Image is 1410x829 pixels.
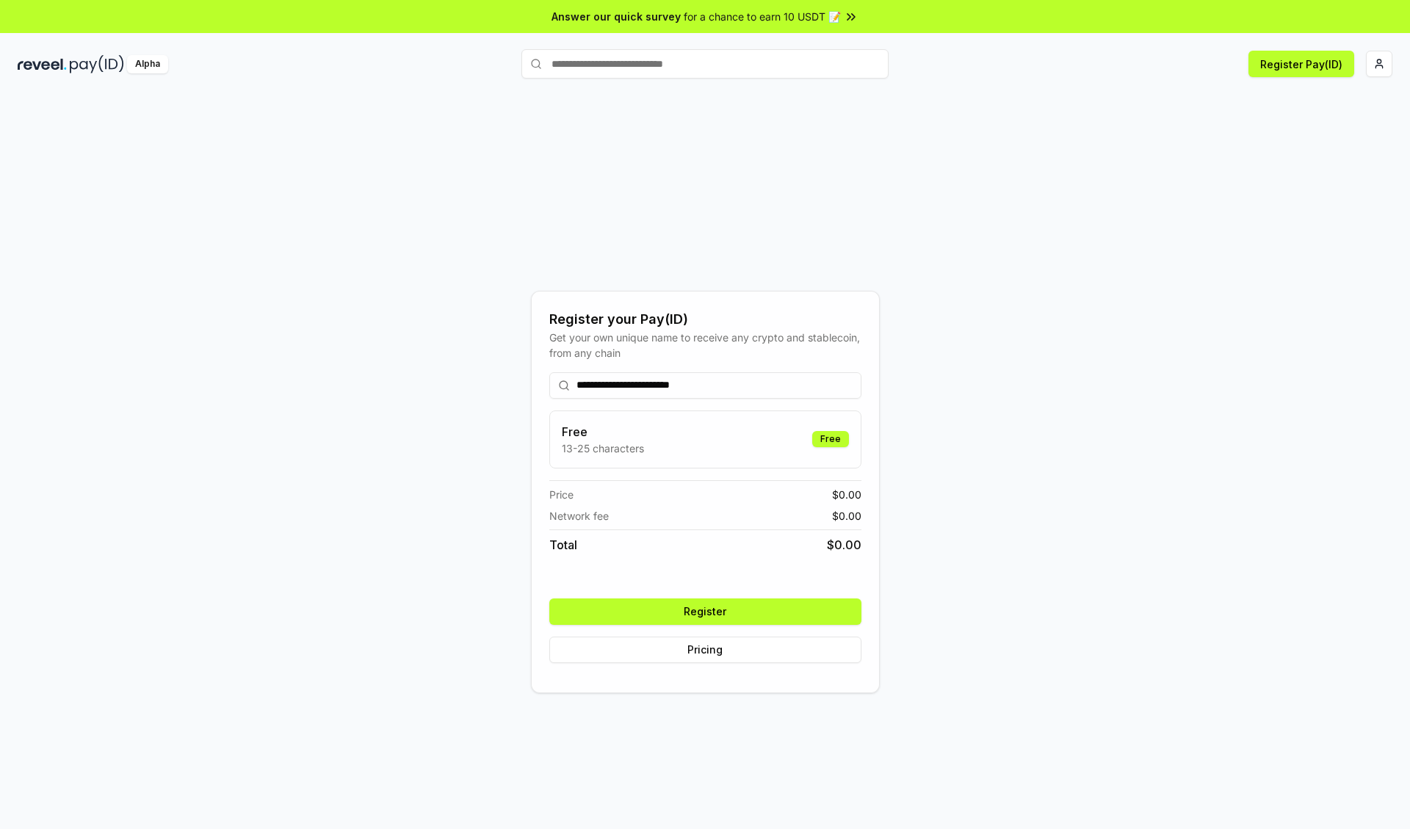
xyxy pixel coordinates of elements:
[549,330,861,361] div: Get your own unique name to receive any crypto and stablecoin, from any chain
[1248,51,1354,77] button: Register Pay(ID)
[832,487,861,502] span: $ 0.00
[827,536,861,554] span: $ 0.00
[562,423,644,441] h3: Free
[549,536,577,554] span: Total
[127,55,168,73] div: Alpha
[832,508,861,524] span: $ 0.00
[812,431,849,447] div: Free
[549,637,861,663] button: Pricing
[70,55,124,73] img: pay_id
[549,487,574,502] span: Price
[549,598,861,625] button: Register
[552,9,681,24] span: Answer our quick survey
[549,508,609,524] span: Network fee
[18,55,67,73] img: reveel_dark
[562,441,644,456] p: 13-25 characters
[549,309,861,330] div: Register your Pay(ID)
[684,9,841,24] span: for a chance to earn 10 USDT 📝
